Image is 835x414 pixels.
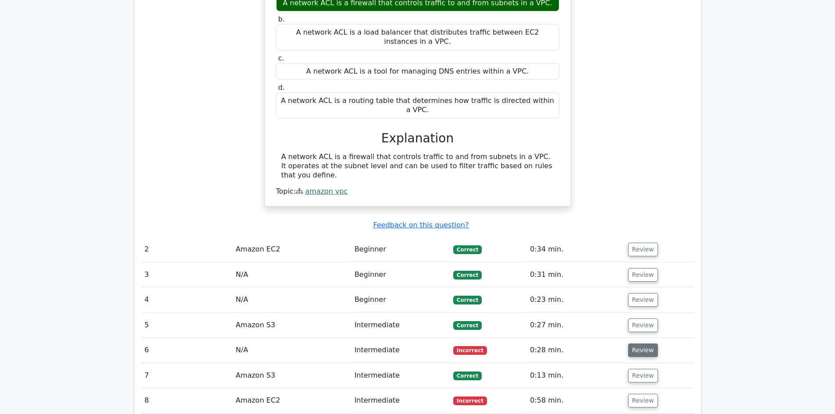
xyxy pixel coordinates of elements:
[453,321,482,330] span: Correct
[141,237,232,262] td: 2
[628,394,658,407] button: Review
[351,287,450,312] td: Beginner
[278,54,284,62] span: c.
[281,152,554,180] div: A network ACL is a firewall that controls traffic to and from subnets in a VPC. It operates at th...
[351,338,450,363] td: Intermediate
[526,338,625,363] td: 0:28 min.
[141,287,232,312] td: 4
[526,262,625,287] td: 0:31 min.
[278,15,285,23] span: b.
[232,287,351,312] td: N/A
[278,83,285,92] span: d.
[628,268,658,282] button: Review
[276,187,559,196] div: Topic:
[628,369,658,382] button: Review
[232,388,351,413] td: Amazon EC2
[351,262,450,287] td: Beginner
[453,396,487,405] span: Incorrect
[453,271,482,280] span: Correct
[305,187,348,195] a: amazon vpc
[453,245,482,254] span: Correct
[141,363,232,388] td: 7
[232,313,351,338] td: Amazon S3
[628,318,658,332] button: Review
[351,237,450,262] td: Beginner
[141,313,232,338] td: 5
[232,237,351,262] td: Amazon EC2
[526,313,625,338] td: 0:27 min.
[276,63,559,80] div: A network ACL is a tool for managing DNS entries within a VPC.
[232,363,351,388] td: Amazon S3
[526,363,625,388] td: 0:13 min.
[351,313,450,338] td: Intermediate
[628,293,658,307] button: Review
[628,343,658,357] button: Review
[526,388,625,413] td: 0:58 min.
[232,262,351,287] td: N/A
[141,262,232,287] td: 3
[351,363,450,388] td: Intermediate
[453,372,482,380] span: Correct
[373,221,469,229] a: Feedback on this question?
[453,346,487,355] span: Incorrect
[351,388,450,413] td: Intermediate
[526,237,625,262] td: 0:34 min.
[141,338,232,363] td: 6
[628,243,658,256] button: Review
[276,92,559,119] div: A network ACL is a routing table that determines how traffic is directed within a VPC.
[276,24,559,50] div: A network ACL is a load balancer that distributes traffic between EC2 instances in a VPC.
[232,338,351,363] td: N/A
[141,388,232,413] td: 8
[453,296,482,304] span: Correct
[526,287,625,312] td: 0:23 min.
[281,131,554,146] h3: Explanation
